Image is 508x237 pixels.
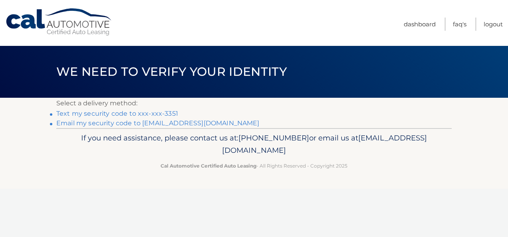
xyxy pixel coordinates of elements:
[453,18,466,31] a: FAQ's
[161,163,256,169] strong: Cal Automotive Certified Auto Leasing
[62,132,446,157] p: If you need assistance, please contact us at: or email us at
[56,64,287,79] span: We need to verify your identity
[62,162,446,170] p: - All Rights Reserved - Copyright 2025
[404,18,436,31] a: Dashboard
[56,110,178,117] a: Text my security code to xxx-xxx-3351
[56,98,452,109] p: Select a delivery method:
[238,133,309,142] span: [PHONE_NUMBER]
[5,8,113,36] a: Cal Automotive
[484,18,503,31] a: Logout
[56,119,260,127] a: Email my security code to [EMAIL_ADDRESS][DOMAIN_NAME]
